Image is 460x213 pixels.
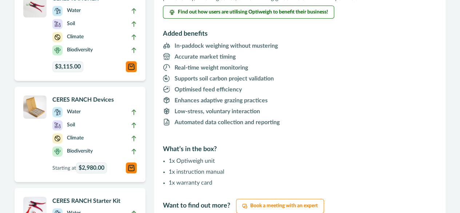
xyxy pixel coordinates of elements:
[175,85,242,94] p: Optimised feed efficiency
[175,42,278,50] p: In-paddock weighing without mustering
[175,52,236,61] p: Accurate market timing
[52,95,137,104] p: CERES RANCH Devices
[169,167,387,176] li: 1x instruction manual
[79,163,104,172] span: $2,980.00
[163,134,437,157] h2: What’s in the box?
[67,20,75,28] p: Soil
[67,7,81,15] p: Water
[67,46,93,54] p: Biodiversity
[163,21,437,41] h2: Added benefits
[175,107,260,116] p: Low-stress, voluntary interaction
[52,162,107,173] p: Starting at
[23,95,47,119] img: A box of CERES RANCH devices
[163,5,334,19] button: Find out how users are utilising Optiweigh to benefit their business!
[175,63,248,72] p: Real-time weight monitoring
[67,121,75,129] p: Soil
[163,201,230,211] p: Want to find out more?
[67,108,81,116] p: Water
[67,134,84,142] p: Climate
[175,96,268,105] p: Enhances adaptive grazing practices
[178,9,328,15] span: Find out how users are utilising Optiweigh to benefit their business!
[52,197,137,205] p: CERES RANCH Starter Kit
[55,62,81,71] span: $3,115.00
[67,147,93,155] p: Biodiversity
[169,157,387,165] li: 1x Optiweigh unit
[67,33,84,41] p: Climate
[175,74,274,83] p: Supports soil carbon project validation
[175,118,280,127] p: Automated data collection and reporting
[169,178,387,187] li: 1x warranty card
